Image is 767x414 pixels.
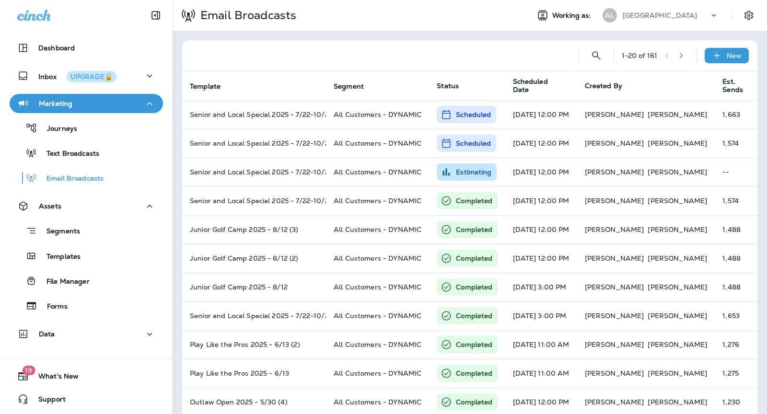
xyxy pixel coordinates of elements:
[648,341,707,348] p: [PERSON_NAME]
[190,197,318,205] p: Senior and Local Special 2025 - 7/22-10/28 AUG
[722,78,743,94] span: Est. Sends
[334,311,421,320] span: All Customers - DYNAMIC
[142,6,169,25] button: Collapse Sidebar
[585,341,644,348] p: [PERSON_NAME]
[190,226,318,233] p: Junior Golf Camp 2025 - 8/12 (3)
[456,311,492,321] p: Completed
[334,283,421,291] span: All Customers - DYNAMIC
[456,368,492,378] p: Completed
[505,186,577,215] td: [DATE] 12:00 PM
[715,100,759,129] td: 1,663
[715,359,759,388] td: 1,275
[513,78,573,94] span: Scheduled Date
[505,330,577,359] td: [DATE] 11:00 AM
[456,196,492,206] p: Completed
[334,340,421,349] span: All Customers - DYNAMIC
[456,282,492,292] p: Completed
[585,312,644,320] p: [PERSON_NAME]
[648,254,707,262] p: [PERSON_NAME]
[10,271,163,291] button: File Manager
[648,111,707,118] p: [PERSON_NAME]
[37,277,90,287] p: File Manager
[334,398,421,406] span: All Customers - DYNAMIC
[37,227,80,237] p: Segments
[190,168,318,176] p: Senior and Local Special 2025 - 7/22-10/28 Sept. (2)
[38,44,75,52] p: Dashboard
[585,254,644,262] p: [PERSON_NAME]
[552,11,593,20] span: Working as:
[505,100,577,129] td: [DATE] 12:00 PM
[37,125,77,134] p: Journeys
[190,369,318,377] p: Play Like the Pros 2025 - 6/13
[722,78,755,94] span: Est. Sends
[648,197,707,205] p: [PERSON_NAME]
[190,341,318,348] p: Play Like the Pros 2025 - 6/13 (2)
[39,202,61,210] p: Assets
[10,38,163,57] button: Dashboard
[37,174,104,184] p: Email Broadcasts
[70,73,113,80] div: UPGRADE🔒
[334,254,421,263] span: All Customers - DYNAMIC
[334,139,421,148] span: All Customers - DYNAMIC
[585,111,644,118] p: [PERSON_NAME]
[10,390,163,409] button: Support
[505,244,577,273] td: [DATE] 12:00 PM
[456,225,492,234] p: Completed
[10,66,163,85] button: InboxUPGRADE🔒
[29,372,79,384] span: What's New
[10,324,163,344] button: Data
[715,301,759,330] td: 1,653
[505,273,577,301] td: [DATE] 3:00 PM
[715,186,759,215] td: 1,574
[456,340,492,349] p: Completed
[10,220,163,241] button: Segments
[505,301,577,330] td: [DATE] 3:00 PM
[197,8,296,23] p: Email Broadcasts
[190,312,318,320] p: Senior and Local Special 2025 - 7/22-10/28
[648,398,707,406] p: [PERSON_NAME]
[585,283,644,291] p: [PERSON_NAME]
[505,359,577,388] td: [DATE] 11:00 AM
[10,296,163,316] button: Forms
[715,244,759,273] td: 1,488
[603,8,617,23] div: AL
[39,330,55,338] p: Data
[456,167,491,177] p: Estimating
[715,158,759,186] td: --
[587,46,606,65] button: Search Email Broadcasts
[22,366,35,375] span: 19
[715,273,759,301] td: 1,488
[10,168,163,188] button: Email Broadcasts
[67,71,116,82] button: UPGRADE🔒
[437,81,459,90] span: Status
[648,369,707,377] p: [PERSON_NAME]
[715,129,759,158] td: 1,574
[39,100,72,107] p: Marketing
[585,81,622,90] span: Created By
[10,196,163,216] button: Assets
[648,226,707,233] p: [PERSON_NAME]
[10,118,163,138] button: Journeys
[37,302,68,311] p: Forms
[334,110,421,119] span: All Customers - DYNAMIC
[334,369,421,378] span: All Customers - DYNAMIC
[334,168,421,176] span: All Customers - DYNAMIC
[740,7,757,24] button: Settings
[585,197,644,205] p: [PERSON_NAME]
[585,168,644,176] p: [PERSON_NAME]
[37,149,99,159] p: Text Broadcasts
[10,367,163,386] button: 19What's New
[648,283,707,291] p: [PERSON_NAME]
[585,369,644,377] p: [PERSON_NAME]
[456,110,491,119] p: Scheduled
[585,139,644,147] p: [PERSON_NAME]
[38,71,116,81] p: Inbox
[456,138,491,148] p: Scheduled
[334,196,421,205] span: All Customers - DYNAMIC
[37,253,81,262] p: Templates
[10,246,163,266] button: Templates
[334,82,376,91] span: Segment
[648,168,707,176] p: [PERSON_NAME]
[190,139,318,147] p: Senior and Local Special 2025 - 7/22-10/28 AUG (2)
[10,94,163,113] button: Marketing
